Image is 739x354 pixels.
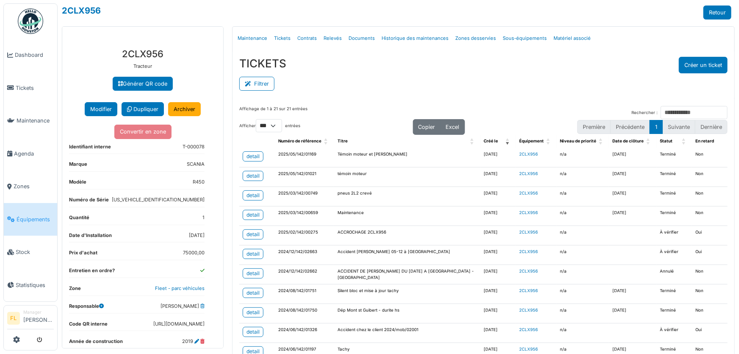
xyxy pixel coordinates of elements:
[656,245,692,265] td: À vérifier
[69,214,89,225] dt: Quantité
[692,304,728,323] td: Non
[519,210,538,215] a: 2CLX956
[183,143,205,151] dd: T-000078
[692,167,728,187] td: Non
[69,232,112,243] dt: Date d'Installation
[519,152,538,156] a: 2CLX956
[656,323,692,343] td: À vérifier
[246,231,260,238] div: detail
[294,28,320,48] a: Contrats
[69,267,115,278] dt: Entretien en ordre?
[69,321,108,331] dt: Code QR interne
[23,309,54,315] div: Manager
[612,139,644,143] span: Date de clôture
[519,171,538,176] a: 2CLX956
[14,182,54,190] span: Zones
[243,151,263,162] a: detail
[345,28,378,48] a: Documents
[69,63,216,70] p: Tracteur
[334,148,480,167] td: Témoin moteur et [PERSON_NAME]
[334,226,480,245] td: ACCROCHAGE 2CLX956
[334,245,480,265] td: Accident [PERSON_NAME] 05-12 à [GEOGRAPHIC_DATA]
[560,139,596,143] span: Niveau de priorité
[69,285,81,295] dt: Zone
[69,178,86,189] dt: Modèle
[239,57,286,70] h3: TICKETS
[334,304,480,323] td: Dép Mont st Guibert - durite hs
[246,289,260,297] div: detail
[4,39,57,72] a: Dashboard
[556,284,609,304] td: n/a
[480,284,516,304] td: [DATE]
[187,161,205,168] dd: SCANIA
[609,206,656,226] td: [DATE]
[275,187,334,206] td: 2025/03/142/00749
[556,148,609,167] td: n/a
[692,323,728,343] td: Oui
[480,148,516,167] td: [DATE]
[480,265,516,284] td: [DATE]
[556,265,609,284] td: n/a
[7,312,20,325] li: FL
[550,28,594,48] a: Matériel associé
[519,269,538,273] a: 2CLX956
[656,304,692,323] td: Terminé
[256,119,282,132] select: Afficherentrées
[69,48,216,59] h3: 2CLX956
[519,308,538,312] a: 2CLX956
[246,250,260,258] div: detail
[246,172,260,180] div: detail
[246,328,260,336] div: detail
[334,167,480,187] td: témoin moteur
[4,170,57,203] a: Zones
[234,28,271,48] a: Maintenance
[275,323,334,343] td: 2024/06/142/01326
[338,139,348,143] span: Titre
[609,148,656,167] td: [DATE]
[239,77,274,91] button: Filtrer
[16,281,54,289] span: Statistiques
[275,206,334,226] td: 2025/03/142/00659
[243,307,263,318] a: detail
[546,135,551,148] span: Équipement: Activate to sort
[246,192,260,199] div: detail
[519,288,538,293] a: 2CLX956
[113,77,173,91] a: Générer QR code
[519,327,538,332] a: 2CLX956
[275,304,334,323] td: 2024/08/142/01750
[631,110,658,116] label: Rechercher :
[161,303,205,310] dd: [PERSON_NAME]
[519,191,538,195] a: 2CLX956
[18,8,43,34] img: Badge_color-CXgf-gQk.svg
[656,148,692,167] td: Terminé
[202,214,205,221] dd: 1
[556,187,609,206] td: n/a
[470,135,475,148] span: Titre: Activate to sort
[14,150,54,158] span: Agenda
[246,211,260,219] div: detail
[69,196,109,207] dt: Numéro de Série
[155,285,205,291] a: Fleet - parc véhicules
[243,190,263,201] a: detail
[275,148,334,167] td: 2025/05/142/01169
[243,327,263,337] a: detail
[656,265,692,284] td: Annulé
[189,232,205,239] dd: [DATE]
[334,206,480,226] td: Maintenance
[609,167,656,187] td: [DATE]
[656,167,692,187] td: Terminé
[183,249,205,256] dd: 75000,00
[577,120,728,134] nav: pagination
[7,309,54,329] a: FL Manager[PERSON_NAME]
[656,284,692,304] td: Terminé
[334,284,480,304] td: Silent bloc et mise à jour tachy
[278,139,321,143] span: Numéro de référence
[703,6,731,20] a: Retour
[692,206,728,226] td: Non
[692,226,728,245] td: Oui
[334,187,480,206] td: pneus 2L2 crevé
[413,119,441,135] button: Copier
[692,284,728,304] td: Non
[499,28,550,48] a: Sous-équipements
[609,304,656,323] td: [DATE]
